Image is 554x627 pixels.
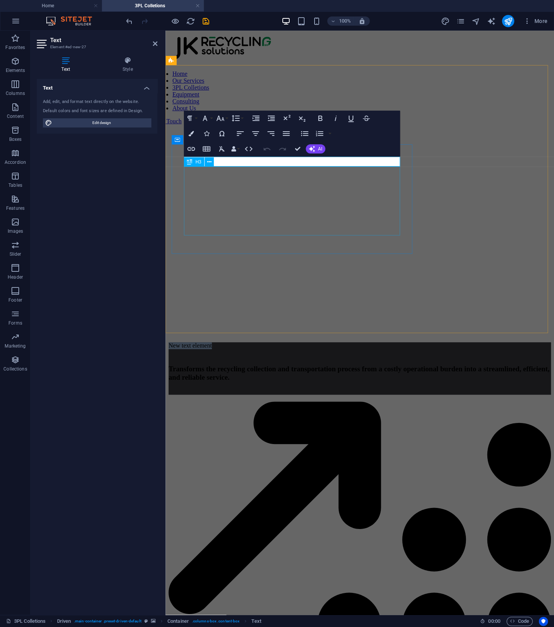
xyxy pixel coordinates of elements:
[57,617,71,626] span: Click to select. Double-click to edit
[506,617,533,626] button: Code
[290,141,305,157] button: Confirm (Ctrl+⏎)
[359,18,366,24] i: On resize automatically adjust zoom level to fit chosen device.
[8,274,23,280] p: Header
[295,111,309,126] button: Subscript
[441,16,450,26] button: design
[5,44,25,51] p: Favorites
[510,617,529,626] span: Code
[233,126,247,141] button: Align Left
[184,126,198,141] button: Colors
[195,160,201,164] span: H3
[167,617,189,626] span: Click to select. Double-click to edit
[539,617,548,626] button: Usercentrics
[10,251,21,257] p: Slider
[523,17,547,25] span: More
[201,16,210,26] button: save
[37,57,98,73] h4: Text
[327,126,333,141] button: Ordered List
[493,618,495,624] span: :
[125,17,134,26] i: Undo: Add element (Ctrl+Z)
[199,126,214,141] button: Icons
[3,366,27,372] p: Collections
[6,205,25,211] p: Features
[279,126,293,141] button: Align Justify
[6,67,25,73] p: Elements
[248,126,263,141] button: Align Center
[249,111,263,126] button: Increase Indent
[50,37,157,44] h2: Text
[7,113,24,119] p: Content
[260,141,274,157] button: Undo (Ctrl+Z)
[313,111,328,126] button: Bold (Ctrl+B)
[43,108,151,114] div: Default colors and font sizes are defined in Design.
[279,111,294,126] button: Superscript
[192,617,239,626] span: . columns-box .content-box
[102,2,204,10] h4: 3PL Colletions
[37,79,157,93] h4: Text
[3,312,385,318] p: New text element
[344,111,358,126] button: Underline (Ctrl+U)
[456,17,465,26] i: Pages (Ctrl+Alt+S)
[318,147,322,151] span: AI
[184,111,198,126] button: Paragraph Format
[215,126,229,141] button: Special Characters
[98,57,157,73] h4: Style
[264,126,278,141] button: Align Right
[202,17,210,26] i: Save (Ctrl+S)
[328,111,343,126] button: Italic (Ctrl+I)
[9,136,22,142] p: Boxes
[456,16,465,26] button: pages
[199,111,214,126] button: Font Family
[8,297,22,303] p: Footer
[502,15,514,27] button: publish
[520,15,551,27] button: More
[8,228,23,234] p: Images
[488,617,500,626] span: 00 00
[8,320,22,326] p: Forms
[251,617,261,626] span: Click to select. Double-click to edit
[230,141,241,157] button: Data Bindings
[151,619,156,623] i: This element contains a background
[44,16,102,26] img: Editor Logo
[5,159,26,165] p: Accordion
[43,99,151,105] div: Add, edit, and format text directly on the website.
[471,16,480,26] button: navigator
[503,17,512,26] i: Publish
[441,17,449,26] i: Design (Ctrl+Alt+Y)
[54,118,149,127] span: Edit design
[186,16,195,26] button: reload
[230,111,244,126] button: Line Height
[215,111,229,126] button: Font Size
[327,16,354,26] button: 100%
[297,126,312,141] button: Unordered List
[487,16,496,26] button: text_generator
[43,118,151,127] button: Edit design
[275,141,290,157] button: Redo (Ctrl+Shift+Z)
[215,141,229,157] button: Clear Formatting
[186,17,195,26] i: Reload page
[306,144,325,153] button: AI
[50,44,142,51] h3: Element #ed-new-27
[487,17,495,26] i: AI Writer
[184,141,198,157] button: Insert Link
[8,182,22,188] p: Tables
[241,141,256,157] button: HTML
[480,617,500,626] h6: Session time
[170,16,180,26] button: Click here to leave preview mode and continue editing
[339,16,351,26] h6: 100%
[125,16,134,26] button: undo
[6,617,46,626] a: Click to cancel selection. Double-click to open Pages
[264,111,279,126] button: Decrease Indent
[199,141,214,157] button: Insert Table
[6,90,25,96] p: Columns
[5,343,26,349] p: Marketing
[144,619,148,623] i: This element is a customizable preset
[74,617,141,626] span: . main-container .preset-driven-default
[471,17,480,26] i: Navigator
[359,111,374,126] button: Strikethrough
[312,126,327,141] button: Ordered List
[57,617,261,626] nav: breadcrumb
